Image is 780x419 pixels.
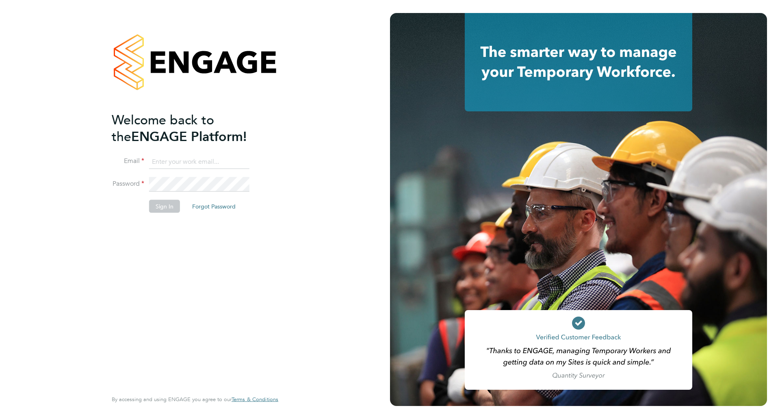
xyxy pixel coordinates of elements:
[149,200,180,213] button: Sign In
[232,396,278,403] a: Terms & Conditions
[112,111,270,145] h2: ENGAGE Platform!
[112,180,144,188] label: Password
[149,154,249,169] input: Enter your work email...
[112,112,214,144] span: Welcome back to the
[112,157,144,165] label: Email
[112,396,278,403] span: By accessing and using ENGAGE you agree to our
[186,200,242,213] button: Forgot Password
